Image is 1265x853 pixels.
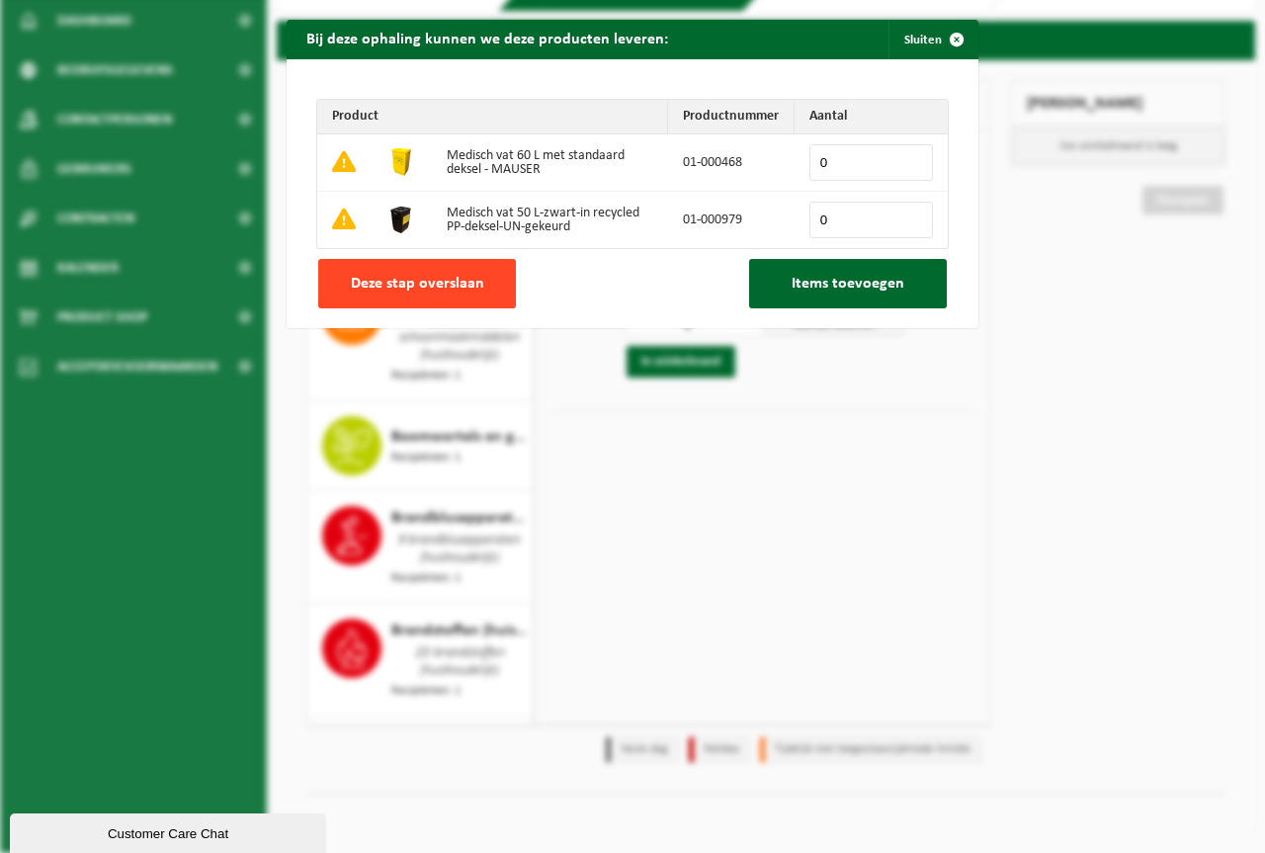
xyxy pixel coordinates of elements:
[792,276,904,292] span: Items toevoegen
[432,134,668,192] td: Medisch vat 60 L met standaard deksel - MAUSER
[287,20,688,57] h2: Bij deze ophaling kunnen we deze producten leveren:
[385,203,417,234] img: 01-000979
[385,145,417,177] img: 01-000468
[351,276,484,292] span: Deze stap overslaan
[668,134,795,192] td: 01-000468
[318,259,516,308] button: Deze stap overslaan
[888,20,976,59] button: Sluiten
[432,192,668,248] td: Medisch vat 50 L-zwart-in recycled PP-deksel-UN-gekeurd
[317,100,668,134] th: Product
[668,192,795,248] td: 01-000979
[668,100,795,134] th: Productnummer
[749,259,947,308] button: Items toevoegen
[10,810,330,853] iframe: chat widget
[795,100,948,134] th: Aantal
